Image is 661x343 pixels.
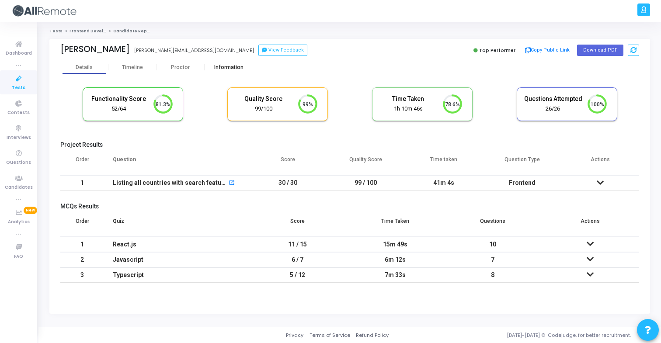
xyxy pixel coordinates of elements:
[6,159,31,166] span: Questions
[483,151,561,175] th: Question Type
[561,151,639,175] th: Actions
[327,175,405,191] td: 99 / 100
[113,268,240,282] div: Typescript
[205,64,253,71] div: Information
[60,252,104,267] td: 2
[60,44,130,54] div: [PERSON_NAME]
[356,332,389,339] a: Refund Policy
[60,203,639,210] h5: MCQs Results
[577,45,623,56] button: Download PDF
[249,237,346,252] td: 11 / 15
[234,95,293,103] h5: Quality Score
[7,109,30,117] span: Contests
[24,207,37,214] span: New
[483,175,561,191] td: Frontend
[134,47,254,54] div: [PERSON_NAME][EMAIL_ADDRESS][DOMAIN_NAME]
[249,267,346,283] td: 5 / 12
[90,95,148,103] h5: Functionality Score
[389,332,650,339] div: [DATE]-[DATE] © Codejudge, for better recruitment.
[524,105,582,113] div: 26/26
[113,176,227,190] div: Listing all countries with search feature
[157,64,205,71] div: Proctor
[444,237,542,252] td: 10
[444,252,542,267] td: 7
[12,84,25,92] span: Tests
[14,253,23,260] span: FAQ
[479,47,515,54] span: Top Performer
[249,151,327,175] th: Score
[49,28,650,34] nav: breadcrumb
[355,268,435,282] div: 7m 33s
[405,175,483,191] td: 41m 4s
[104,151,249,175] th: Question
[60,267,104,283] td: 3
[355,253,435,267] div: 6m 12s
[286,332,303,339] a: Privacy
[76,64,93,71] div: Details
[60,151,104,175] th: Order
[49,28,63,34] a: Tests
[122,64,143,71] div: Timeline
[249,212,346,237] th: Score
[60,175,104,191] td: 1
[379,105,438,113] div: 1h 10m 46s
[6,50,32,57] span: Dashboard
[258,45,307,56] button: View Feedback
[327,151,405,175] th: Quality Score
[234,105,293,113] div: 99/100
[310,332,350,339] a: Terms of Service
[249,252,346,267] td: 6 / 7
[70,28,123,34] a: Frontend Developer (L4)
[8,218,30,226] span: Analytics
[346,212,444,237] th: Time Taken
[113,253,240,267] div: Javascript
[522,44,573,57] button: Copy Public Link
[355,237,435,252] div: 15m 49s
[524,95,582,103] h5: Questions Attempted
[60,237,104,252] td: 1
[11,2,77,20] img: logo
[113,237,240,252] div: React.js
[104,212,249,237] th: Quiz
[7,134,31,142] span: Interviews
[5,184,33,191] span: Candidates
[444,212,542,237] th: Questions
[113,28,153,34] span: Candidate Report
[90,105,148,113] div: 52/64
[60,141,639,149] h5: Project Results
[542,212,639,237] th: Actions
[444,267,542,283] td: 8
[229,180,235,187] mat-icon: open_in_new
[249,175,327,191] td: 30 / 30
[405,151,483,175] th: Time taken
[60,212,104,237] th: Order
[379,95,438,103] h5: Time Taken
